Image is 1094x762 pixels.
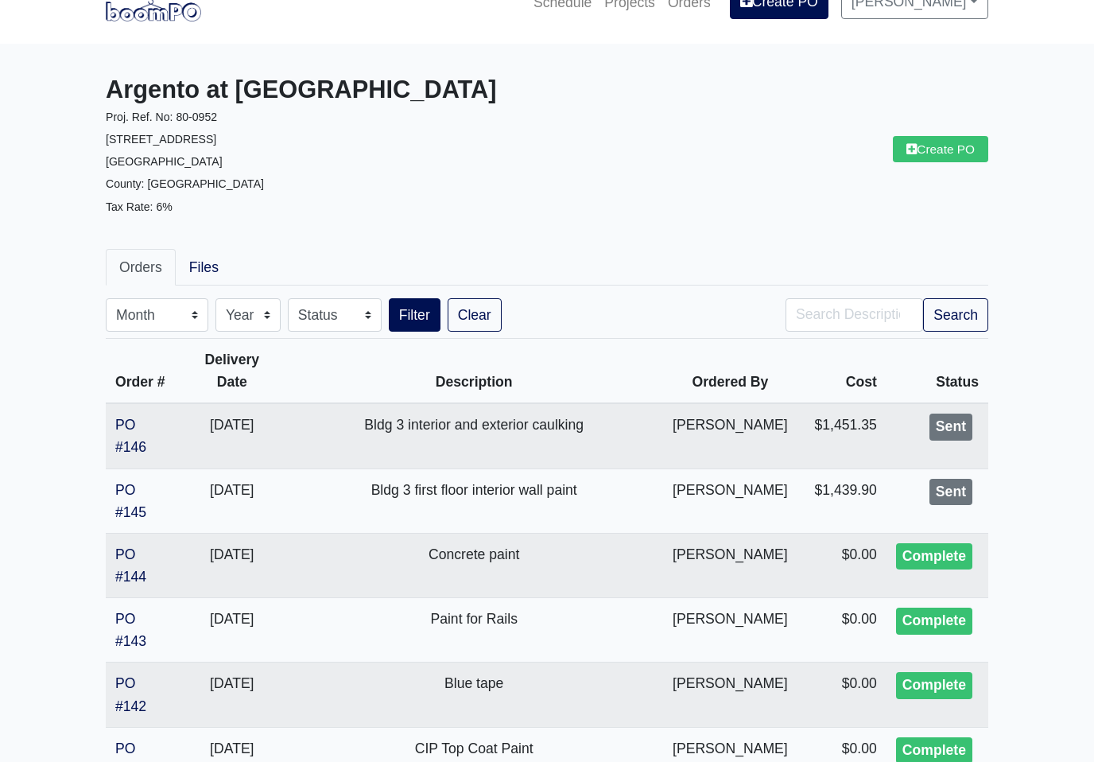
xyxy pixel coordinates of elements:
small: Proj. Ref. No: 80-0952 [106,111,217,124]
td: $0.00 [797,534,886,598]
a: Orders [106,250,176,286]
td: Bldg 3 first floor interior wall paint [285,469,663,534]
td: $1,439.90 [797,469,886,534]
td: Bldg 3 interior and exterior caulking [285,404,663,469]
div: Sent [929,480,972,507]
td: [DATE] [179,469,285,534]
td: $0.00 [797,599,886,663]
th: Cost [797,340,886,405]
a: Files [176,250,232,286]
a: Create PO [893,137,988,163]
input: Search [786,299,923,332]
button: Search [923,299,988,332]
a: PO #145 [115,483,146,521]
a: PO #146 [115,418,146,456]
th: Order # [106,340,179,405]
a: PO #143 [115,612,146,650]
td: [DATE] [179,599,285,663]
td: Paint for Rails [285,599,663,663]
a: Clear [448,299,502,332]
th: Status [886,340,988,405]
h3: Argento at [GEOGRAPHIC_DATA] [106,76,535,106]
td: [DATE] [179,404,285,469]
td: [PERSON_NAME] [663,663,797,728]
td: [DATE] [179,663,285,728]
small: County: [GEOGRAPHIC_DATA] [106,178,264,191]
a: PO #142 [115,676,146,714]
th: Description [285,340,663,405]
small: Tax Rate: 6% [106,201,173,214]
td: [PERSON_NAME] [663,469,797,534]
small: [STREET_ADDRESS] [106,134,216,146]
td: [PERSON_NAME] [663,534,797,598]
td: [PERSON_NAME] [663,599,797,663]
button: Filter [389,299,440,332]
small: [GEOGRAPHIC_DATA] [106,156,223,169]
td: [DATE] [179,534,285,598]
a: PO #144 [115,547,146,585]
td: $0.00 [797,663,886,728]
td: Concrete paint [285,534,663,598]
td: [PERSON_NAME] [663,404,797,469]
th: Delivery Date [179,340,285,405]
th: Ordered By [663,340,797,405]
div: Complete [896,673,972,700]
td: $1,451.35 [797,404,886,469]
div: Complete [896,608,972,636]
td: Blue tape [285,663,663,728]
div: Sent [929,414,972,441]
div: Complete [896,544,972,571]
